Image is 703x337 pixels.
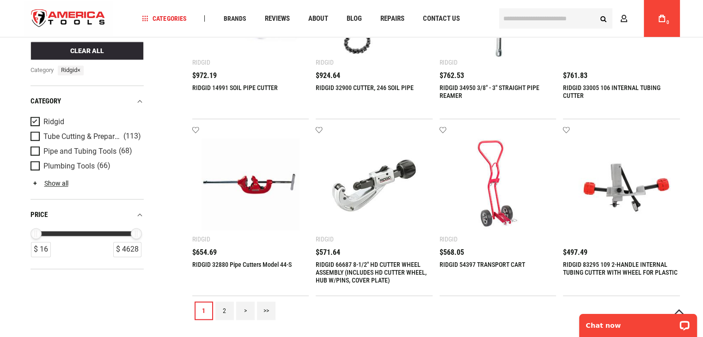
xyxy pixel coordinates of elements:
[308,15,328,22] span: About
[31,66,55,75] span: category
[316,59,334,66] div: Ridgid
[77,66,80,73] span: ×
[192,235,210,243] div: Ridgid
[97,162,110,170] span: (66)
[31,209,144,221] div: price
[563,84,660,99] a: RIDGID 33005 106 INTERNAL TUBING CUTTER
[113,242,141,257] div: $ 4628
[342,12,366,25] a: Blog
[563,72,587,79] span: $761.83
[31,42,144,60] button: Clear All
[316,261,427,284] a: RIDGID 66687 8-1/2" HD CUTTER WHEEL ASSEMBLY (INCLUDES HD CUTTER WHEEL, HUB W/PINS, COVER PLATE)
[418,12,464,25] a: Contact Us
[316,249,340,256] span: $571.64
[142,15,186,22] span: Categories
[43,118,64,126] span: Ridgid
[58,66,84,75] span: Ridgid
[422,15,459,22] span: Contact Us
[123,132,141,140] span: (113)
[440,249,464,256] span: $568.05
[440,235,458,243] div: Ridgid
[31,242,51,257] div: $ 16
[316,84,414,91] a: RIDGID 32900 CUTTER, 246 SOIL PIPE
[31,95,144,108] div: category
[195,301,213,320] a: 1
[346,15,361,22] span: Blog
[192,59,210,66] div: Ridgid
[219,12,250,25] a: Brands
[316,235,334,243] div: Ridgid
[31,132,141,142] a: Tube Cutting & Preparation (113)
[264,15,289,22] span: Reviews
[573,308,703,337] iframe: LiveChat chat widget
[440,261,525,268] a: RIDGID 54397 TRANSPORT CART
[43,132,121,141] span: Tube Cutting & Preparation
[119,147,132,155] span: (68)
[563,249,587,256] span: $497.49
[380,15,404,22] span: Repairs
[449,135,547,234] img: RIDGID 54397 TRANSPORT CART
[257,301,275,320] a: >>
[138,12,190,25] a: Categories
[24,1,113,36] img: America Tools
[376,12,408,25] a: Repairs
[192,249,217,256] span: $654.69
[440,59,458,66] div: Ridgid
[43,147,116,156] span: Pipe and Tubing Tools
[31,85,144,269] div: Product Filters
[31,161,141,171] a: Plumbing Tools (66)
[192,261,292,268] a: RIDGID 32880 Pipe Cutters Model 44-S
[31,146,141,156] a: Pipe and Tubing Tools (68)
[440,72,464,79] span: $762.53
[236,301,255,320] a: >
[304,12,332,25] a: About
[192,72,217,79] span: $972.19
[325,135,423,234] img: RIDGID 66687 8-1/2
[31,117,141,127] a: Ridgid
[24,1,113,36] a: store logo
[43,162,95,170] span: Plumbing Tools
[215,301,234,320] a: 2
[31,180,68,187] a: Show all
[595,10,612,27] button: Search
[223,15,246,22] span: Brands
[260,12,293,25] a: Reviews
[192,84,278,91] a: RIDGID 14991 SOIL PIPE CUTTER
[440,84,539,99] a: RIDGID 34950 3/8" - 3" STRAIGHT PIPE REAMER
[316,72,340,79] span: $924.64
[666,20,669,25] span: 0
[563,261,678,276] a: RIDGID 83295 109 2-HANDLE INTERNAL TUBING CUTTER WITH WHEEL FOR PLASTIC
[202,135,300,234] img: RIDGID 32880 Pipe Cutters Model 44-S
[572,135,671,234] img: RIDGID 83295 109 2-HANDLE INTERNAL TUBING CUTTER WITH WHEEL FOR PLASTIC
